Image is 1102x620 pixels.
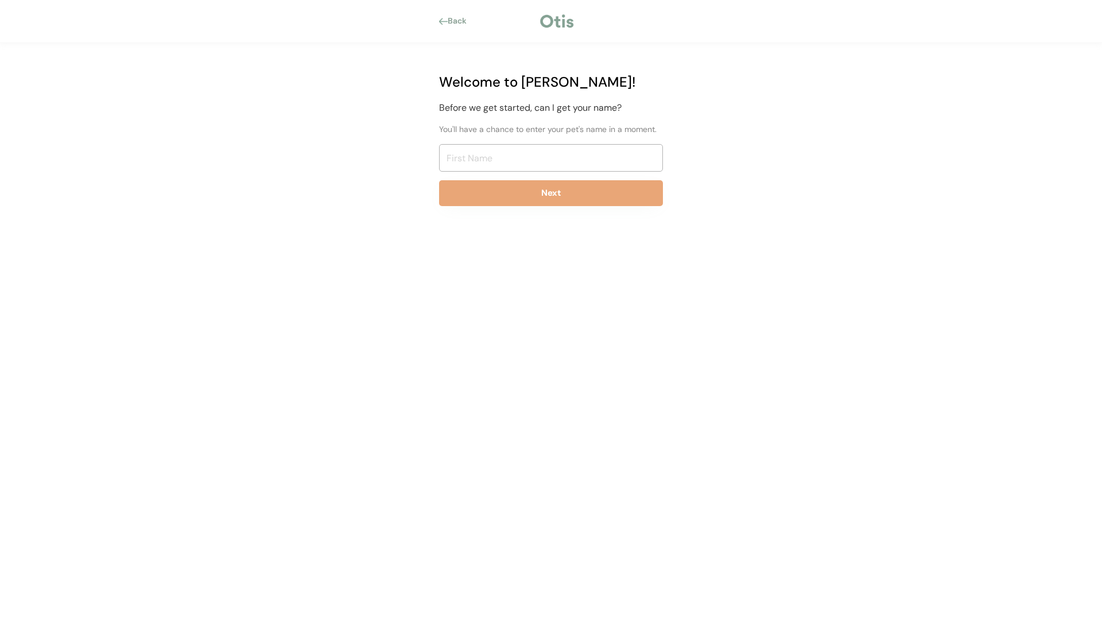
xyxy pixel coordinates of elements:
input: First Name [439,144,663,172]
div: Back [448,15,474,27]
button: Next [439,180,663,206]
div: Welcome to [PERSON_NAME]! [439,72,663,92]
div: You'll have a chance to enter your pet's name in a moment. [439,123,663,135]
div: Before we get started, can I get your name? [439,101,663,115]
